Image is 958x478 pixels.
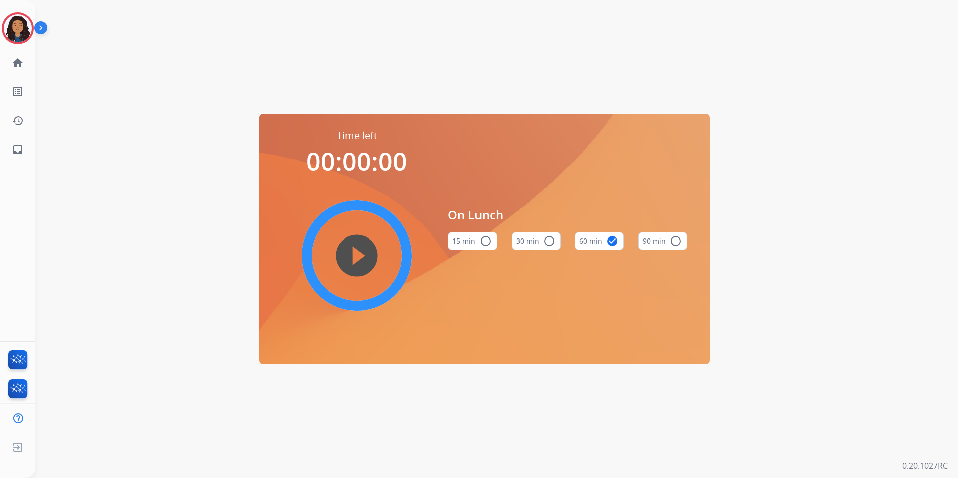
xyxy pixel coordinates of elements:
span: On Lunch [448,206,687,224]
mat-icon: list_alt [12,86,24,98]
button: 90 min [638,232,687,250]
mat-icon: radio_button_unchecked [543,235,555,247]
button: 60 min [575,232,624,250]
button: 30 min [512,232,561,250]
span: 00:00:00 [306,144,407,178]
p: 0.20.1027RC [902,460,948,472]
mat-icon: history [12,115,24,127]
span: Time left [337,129,377,143]
img: avatar [4,14,32,42]
button: 15 min [448,232,497,250]
mat-icon: radio_button_unchecked [480,235,492,247]
mat-icon: check_circle [606,235,618,247]
mat-icon: home [12,57,24,69]
mat-icon: inbox [12,144,24,156]
mat-icon: play_circle_filled [351,250,363,262]
mat-icon: radio_button_unchecked [670,235,682,247]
